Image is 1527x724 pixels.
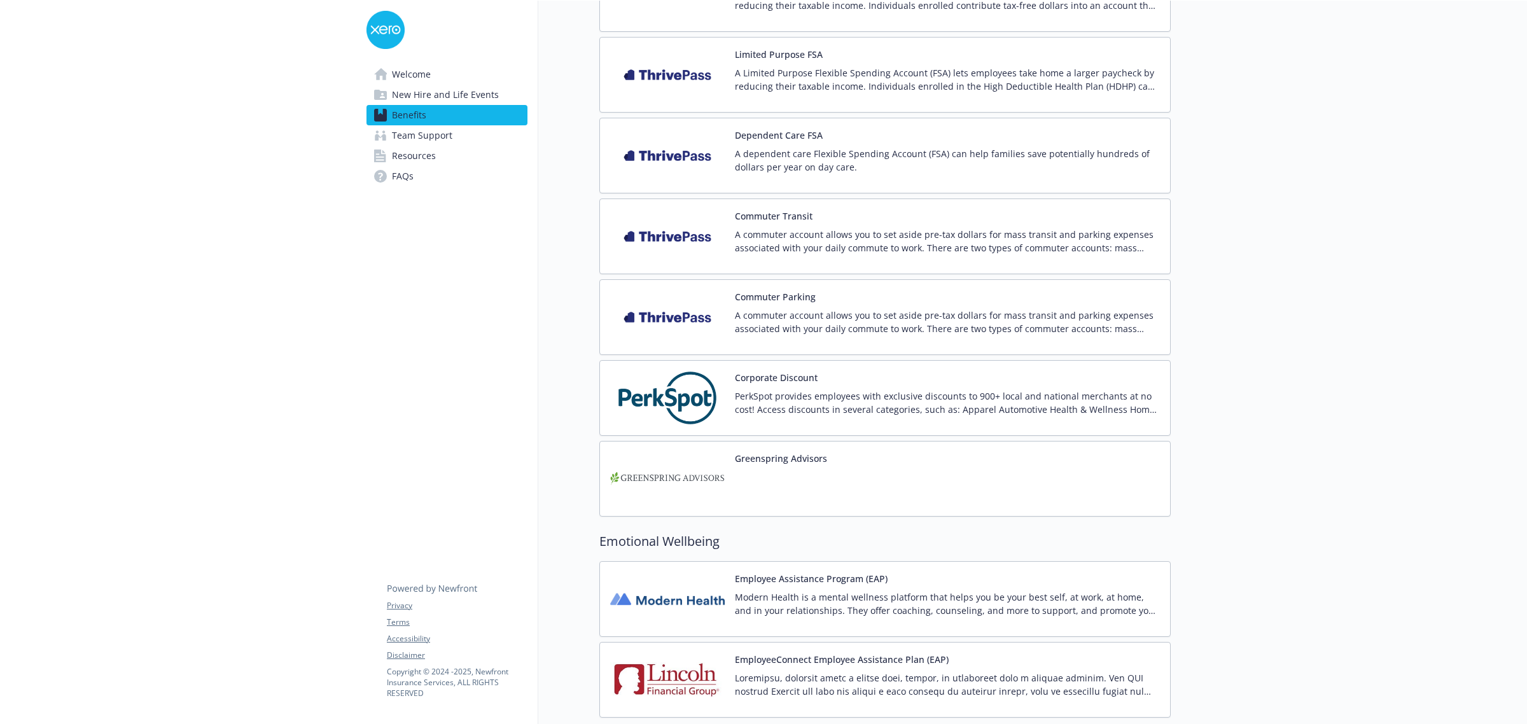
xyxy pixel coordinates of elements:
a: Resources [366,146,527,166]
img: Thrive Pass carrier logo [610,209,725,263]
button: Commuter Transit [735,209,812,223]
p: A commuter account allows you to set aside pre-tax dollars for mass transit and parking expenses ... [735,309,1160,335]
button: EmployeeConnect Employee Assistance Plan (EAP) [735,653,949,666]
button: Corporate Discount [735,371,818,384]
span: New Hire and Life Events [392,85,499,105]
p: Loremipsu, dolorsit ametc a elitse doei, tempor, in utlaboreet dolo m aliquae adminim. Ven QUI no... [735,671,1160,698]
a: Welcome [366,64,527,85]
a: Benefits [366,105,527,125]
p: A Limited Purpose Flexible Spending Account (FSA) lets employees take home a larger paycheck by r... [735,66,1160,93]
img: Thrive Pass carrier logo [610,129,725,183]
p: Copyright © 2024 - 2025 , Newfront Insurance Services, ALL RIGHTS RESERVED [387,666,527,699]
p: Modern Health is a mental wellness platform that helps you be your best self, at work, at home, a... [735,590,1160,617]
p: PerkSpot provides employees with exclusive discounts to 900+ local and national merchants at no c... [735,389,1160,416]
a: Disclaimer [387,650,527,661]
span: Team Support [392,125,452,146]
button: Commuter Parking [735,290,816,303]
img: Thrive Pass carrier logo [610,48,725,102]
p: A commuter account allows you to set aside pre-tax dollars for mass transit and parking expenses ... [735,228,1160,254]
img: Lincoln Financial Group carrier logo [610,653,725,707]
span: Benefits [392,105,426,125]
button: Dependent Care FSA [735,129,823,142]
img: PerkSpot carrier logo [610,371,725,425]
span: Resources [392,146,436,166]
img: GreenSpring Advisors carrier logo [610,452,725,506]
a: Terms [387,616,527,628]
a: Privacy [387,600,527,611]
a: New Hire and Life Events [366,85,527,105]
a: Team Support [366,125,527,146]
button: Employee Assistance Program (EAP) [735,572,888,585]
span: Welcome [392,64,431,85]
p: A dependent care Flexible Spending Account (FSA) can help families save potentially hundreds of d... [735,147,1160,174]
a: Accessibility [387,633,527,644]
button: Limited Purpose FSA [735,48,823,61]
img: Thrive Pass carrier logo [610,290,725,344]
a: FAQs [366,166,527,186]
img: Modern Health carrier logo [610,572,725,626]
span: FAQs [392,166,414,186]
h2: Emotional Wellbeing [599,532,1171,551]
button: Greenspring Advisors [735,452,827,465]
